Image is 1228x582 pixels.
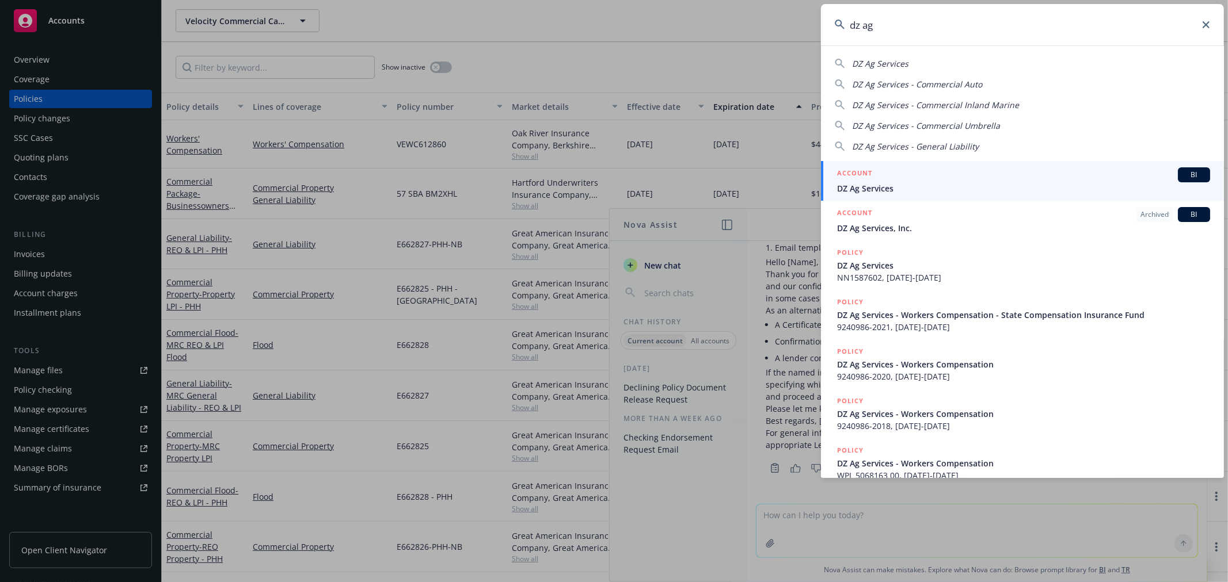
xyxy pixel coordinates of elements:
[1183,170,1206,180] span: BI
[837,296,864,308] h5: POLICY
[837,395,864,407] h5: POLICY
[852,99,1019,110] span: DZ Ag Services - Commercial Inland Marine
[837,247,864,258] h5: POLICY
[852,58,908,69] span: DZ Ag Services
[821,339,1224,389] a: POLICYDZ Ag Services - Workers Compensation9240986-2020, [DATE]-[DATE]
[837,445,864,456] h5: POLICY
[837,358,1210,370] span: DZ Ag Services - Workers Compensation
[837,346,864,357] h5: POLICY
[837,457,1210,469] span: DZ Ag Services - Workers Compensation
[837,321,1210,333] span: 9240986-2021, [DATE]-[DATE]
[852,79,982,90] span: DZ Ag Services - Commercial Auto
[837,469,1210,481] span: WPL 5068163 00, [DATE]-[DATE]
[852,120,1000,131] span: DZ Ag Services - Commercial Umbrella
[821,161,1224,201] a: ACCOUNTBIDZ Ag Services
[821,290,1224,339] a: POLICYDZ Ag Services - Workers Compensation - State Compensation Insurance Fund9240986-2021, [DAT...
[1140,209,1169,220] span: Archived
[852,141,979,152] span: DZ Ag Services - General Liability
[837,408,1210,420] span: DZ Ag Services - Workers Compensation
[837,182,1210,194] span: DZ Ag Services
[837,259,1210,271] span: DZ Ag Services
[837,222,1210,234] span: DZ Ag Services, Inc.
[821,240,1224,290] a: POLICYDZ Ag ServicesNN1587602, [DATE]-[DATE]
[821,4,1224,45] input: Search...
[837,309,1210,321] span: DZ Ag Services - Workers Compensation - State Compensation Insurance Fund
[837,370,1210,382] span: 9240986-2020, [DATE]-[DATE]
[837,207,872,221] h5: ACCOUNT
[837,420,1210,432] span: 9240986-2018, [DATE]-[DATE]
[821,389,1224,438] a: POLICYDZ Ag Services - Workers Compensation9240986-2018, [DATE]-[DATE]
[837,167,872,181] h5: ACCOUNT
[821,201,1224,240] a: ACCOUNTArchivedBIDZ Ag Services, Inc.
[821,438,1224,488] a: POLICYDZ Ag Services - Workers CompensationWPL 5068163 00, [DATE]-[DATE]
[837,271,1210,284] span: NN1587602, [DATE]-[DATE]
[1183,209,1206,220] span: BI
